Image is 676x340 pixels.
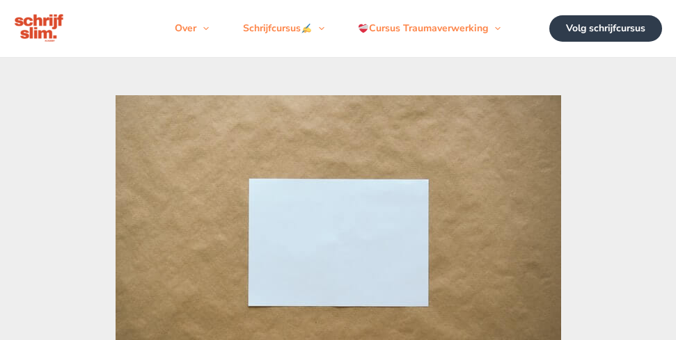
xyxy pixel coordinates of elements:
img: schrijfcursus schrijfslim academy [14,13,65,44]
span: Menu schakelen [312,8,324,49]
a: Volg schrijfcursus [549,15,662,42]
a: Cursus TraumaverwerkingMenu schakelen [341,8,517,49]
nav: Primaire site navigatie [158,8,517,49]
span: Menu schakelen [196,8,209,49]
a: SchrijfcursusMenu schakelen [226,8,341,49]
a: OverMenu schakelen [158,8,226,49]
img: ✍️ [301,24,311,33]
img: ❤️‍🩹 [359,24,368,33]
span: Menu schakelen [488,8,501,49]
